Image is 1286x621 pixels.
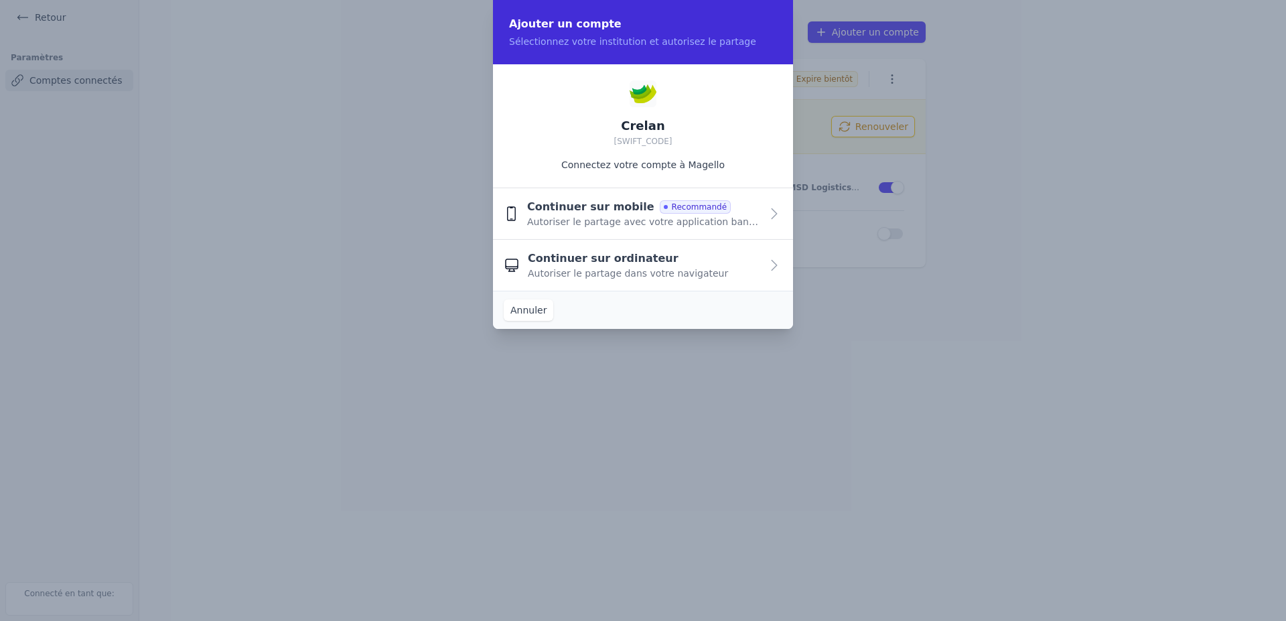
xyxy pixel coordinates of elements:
span: [SWIFT_CODE] [614,137,672,146]
span: Recommandé [660,200,731,214]
button: Annuler [504,299,553,321]
span: Continuer sur ordinateur [528,251,678,267]
button: Continuer sur mobile Recommandé Autoriser le partage avec votre application bancaire [493,188,793,240]
button: Continuer sur ordinateur Autoriser le partage dans votre navigateur [493,240,793,291]
span: Autoriser le partage avec votre application bancaire [527,215,761,228]
h2: Ajouter un compte [509,16,777,32]
img: Crelan [630,80,656,107]
p: Connectez votre compte à Magello [561,158,725,171]
span: Continuer sur mobile [527,199,654,215]
span: Autoriser le partage dans votre navigateur [528,267,728,280]
p: Sélectionnez votre institution et autorisez le partage [509,35,777,48]
h2: Crelan [614,118,672,134]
